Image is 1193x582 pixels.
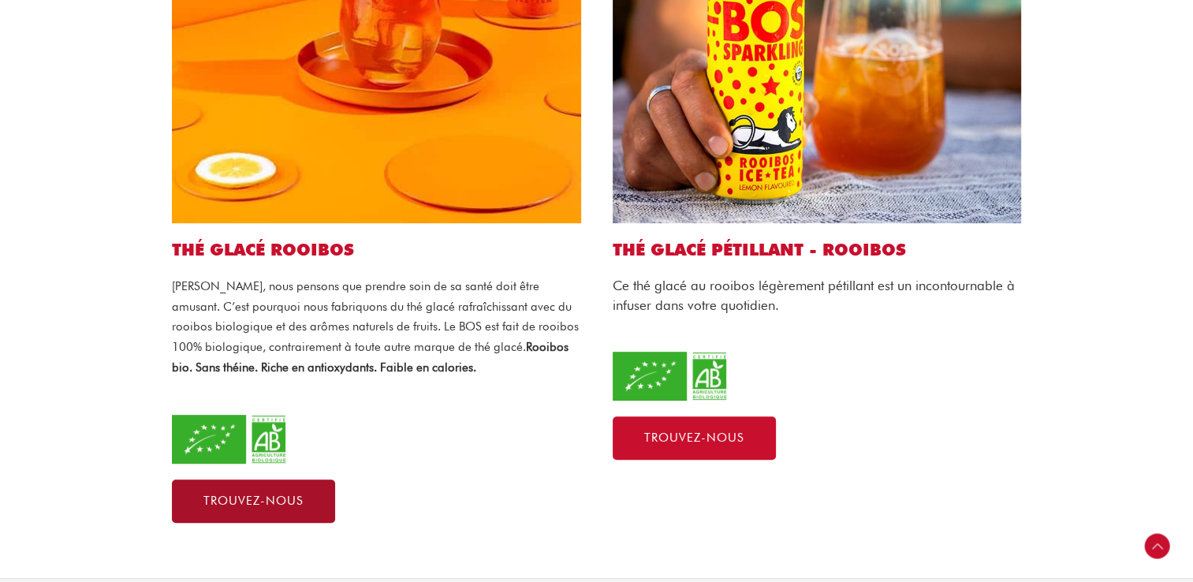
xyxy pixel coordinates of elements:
[613,416,776,460] a: Trouvez-nous
[172,415,290,464] img: organic
[613,278,1015,313] span: Ce thé glacé au rooibos légèrement pétillant est un incontournable à infuser dans votre quotidien.
[203,495,304,507] span: Trouvez-nous
[613,352,731,401] img: organic
[644,432,744,444] span: Trouvez-nous
[172,279,579,354] span: [PERSON_NAME], nous pensons que prendre soin de sa santé doit être amusant. C’est pourquoi nous f...
[613,240,906,259] a: THÉ GLACÉ PÉTILLANT - ROOIBOS
[172,479,335,523] a: Trouvez-nous
[172,340,569,375] span: Rooibos bio. Sans théine. Riche en antioxydants. Faible en calories.
[172,239,581,260] h2: Thé glacé Rooibos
